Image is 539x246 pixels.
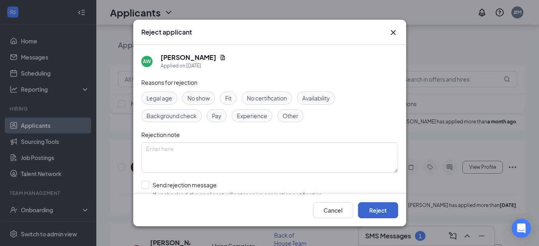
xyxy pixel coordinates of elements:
[212,111,222,120] span: Pay
[247,94,287,102] span: No certification
[146,94,172,102] span: Legal age
[143,58,151,65] div: AW
[512,219,531,238] div: Open Intercom Messenger
[302,94,330,102] span: Availability
[141,79,197,86] span: Reasons for rejection
[283,111,298,120] span: Other
[388,28,398,37] button: Close
[161,62,226,70] div: Applied on [DATE]
[187,94,210,102] span: No show
[358,202,398,218] button: Reject
[388,28,398,37] svg: Cross
[220,54,226,61] svg: Document
[146,111,197,120] span: Background check
[225,94,232,102] span: Fit
[237,111,267,120] span: Experience
[313,202,353,218] button: Cancel
[141,131,180,138] span: Rejection note
[141,28,192,37] h3: Reject applicant
[161,53,216,62] h5: [PERSON_NAME]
